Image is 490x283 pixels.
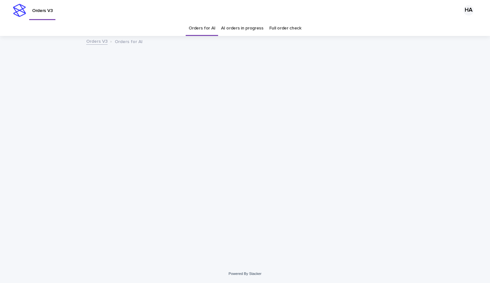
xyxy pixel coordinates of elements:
a: Powered By Stacker [228,272,261,276]
div: HA [463,5,474,16]
a: Orders V3 [86,37,108,45]
img: stacker-logo-s-only.png [13,4,26,17]
a: AI orders in progress [221,21,263,36]
a: Orders for AI [189,21,215,36]
a: Full order check [269,21,301,36]
p: Orders for AI [115,38,143,45]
